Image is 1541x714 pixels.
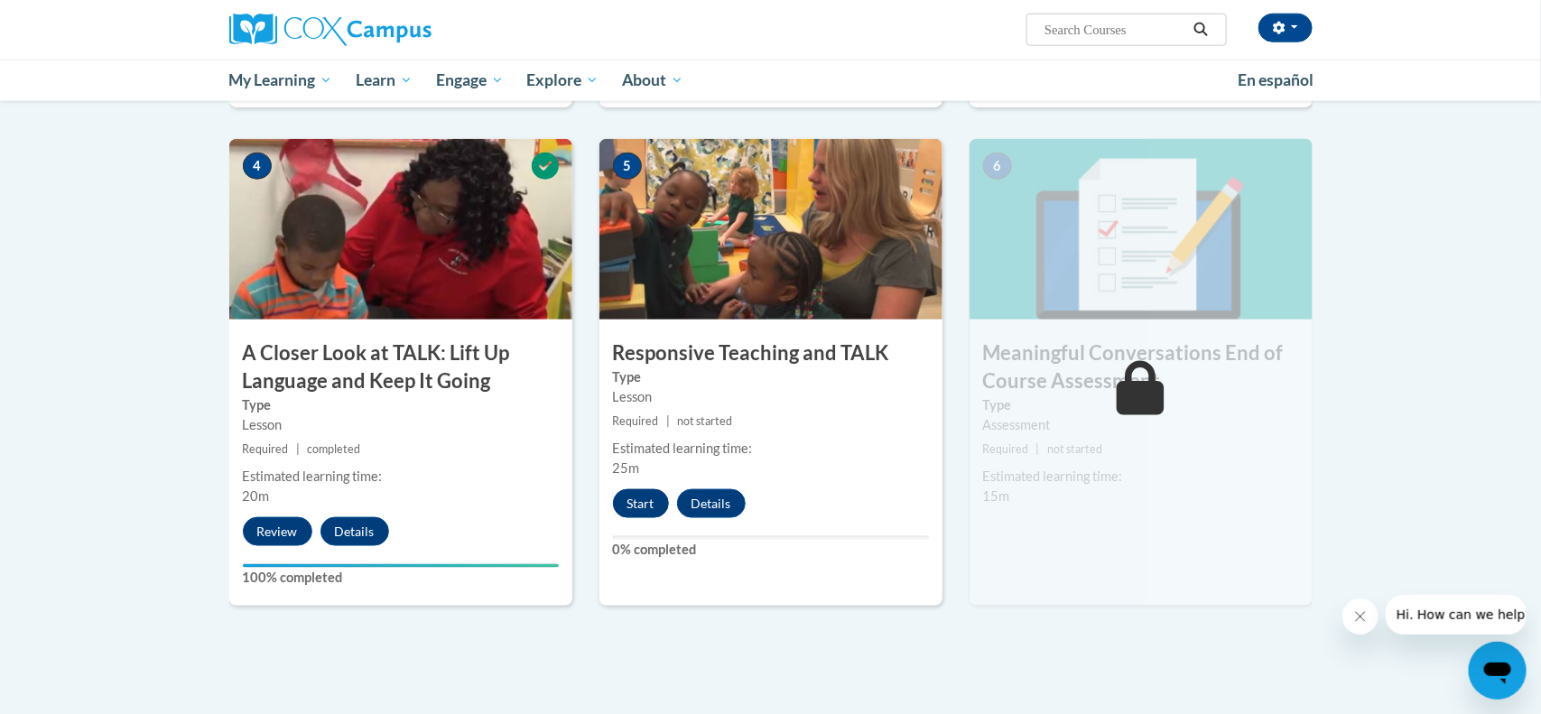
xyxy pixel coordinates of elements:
span: | [296,442,300,456]
span: En español [1239,70,1314,89]
span: 20m [243,488,270,504]
span: completed [307,442,360,456]
h3: A Closer Look at TALK: Lift Up Language and Keep It Going [229,339,572,395]
div: Lesson [613,387,929,407]
label: 100% completed [243,568,559,588]
button: Account Settings [1258,14,1313,42]
input: Search Courses [1043,19,1187,41]
span: Learn [356,70,413,91]
span: Required [243,442,289,456]
span: 5 [613,153,642,180]
button: Review [243,517,312,546]
button: Details [677,489,746,518]
h3: Responsive Teaching and TALK [599,339,942,367]
span: 25m [613,460,640,476]
div: Assessment [983,415,1299,435]
span: 4 [243,153,272,180]
img: Course Image [599,139,942,320]
img: Cox Campus [229,14,432,46]
label: 0% completed [613,540,929,560]
img: Course Image [229,139,572,320]
div: Main menu [202,60,1340,101]
span: About [622,70,683,91]
a: My Learning [218,60,345,101]
a: About [610,60,695,101]
span: Hi. How can we help? [11,13,146,27]
span: | [1036,442,1040,456]
span: 15m [983,488,1010,504]
a: Learn [344,60,424,101]
button: Details [320,517,389,546]
button: Start [613,489,669,518]
img: Course Image [970,139,1313,320]
label: Type [983,395,1299,415]
h3: Meaningful Conversations End of Course Assessment [970,339,1313,395]
span: My Learning [228,70,332,91]
a: Engage [424,60,515,101]
button: Search [1187,19,1214,41]
a: Cox Campus [229,14,572,46]
iframe: Button to launch messaging window [1469,642,1527,700]
div: Estimated learning time: [243,467,559,487]
a: Explore [515,60,610,101]
span: 6 [983,153,1012,180]
a: En español [1227,61,1326,99]
span: Required [613,414,659,428]
div: Estimated learning time: [613,439,929,459]
iframe: Message from company [1386,595,1527,635]
span: not started [677,414,732,428]
iframe: Close message [1342,598,1379,635]
span: Explore [526,70,599,91]
label: Type [613,367,929,387]
div: Your progress [243,564,559,568]
span: | [666,414,670,428]
span: Required [983,442,1029,456]
span: Engage [436,70,504,91]
div: Lesson [243,415,559,435]
div: Estimated learning time: [983,467,1299,487]
label: Type [243,395,559,415]
span: not started [1047,442,1102,456]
